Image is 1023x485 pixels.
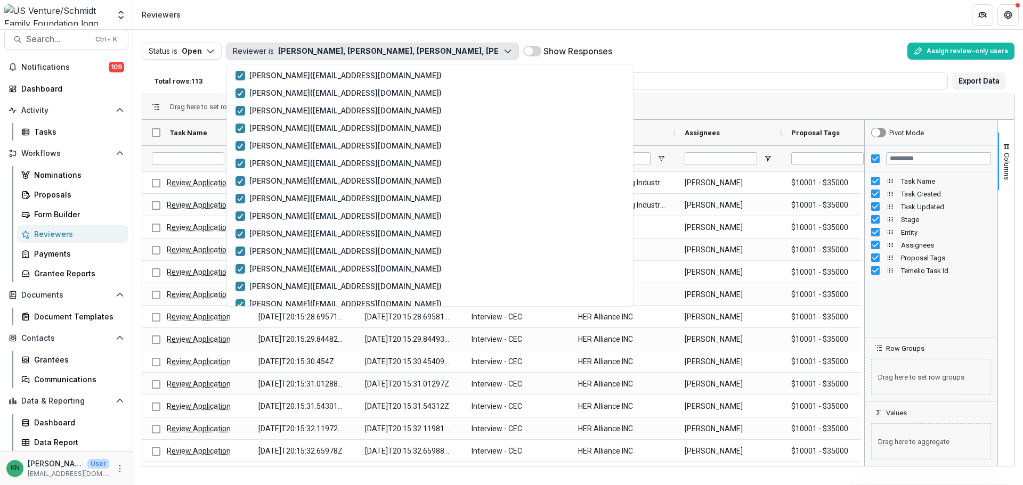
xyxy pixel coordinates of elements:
span: Row Groups [886,344,924,352]
span: Workflows [21,149,111,158]
p: [PERSON_NAME] ( [EMAIL_ADDRESS][DOMAIN_NAME] ) [249,105,442,116]
a: Grantees [17,351,128,368]
span: $10001 - $35000 [791,306,879,328]
button: Search... [4,29,128,50]
span: [PERSON_NAME] [685,306,772,328]
p: [PERSON_NAME] ( [EMAIL_ADDRESS][DOMAIN_NAME] ) [249,193,442,204]
div: Row Groups [865,352,997,401]
span: [PERSON_NAME] [685,328,772,350]
div: Communications [34,374,120,385]
span: [PERSON_NAME] [685,284,772,306]
span: Values [886,409,907,417]
span: Contacts [21,334,111,343]
button: Open Workflows [4,145,128,162]
span: Assignees [901,241,991,249]
span: $10001 - $35000 [791,194,879,216]
span: HER Alliance INC [578,351,665,373]
span: [DATE]T20:15:32.119721Z [258,418,346,440]
span: $10001 - $35000 [791,418,879,440]
a: Document Templates [17,308,128,325]
span: HER Alliance INC [578,306,665,328]
p: [PERSON_NAME] ( [EMAIL_ADDRESS][DOMAIN_NAME] ) [249,298,442,309]
span: [PERSON_NAME] [685,440,772,462]
span: Drag here to aggregate [871,423,991,459]
div: Reviewers [34,228,120,240]
input: Filter Columns Input [886,152,991,165]
div: Tasks [34,126,120,137]
span: $10001 - $35000 [791,261,879,283]
span: [DATE]T20:15:31.01297Z [365,373,452,395]
a: Review Application [167,223,231,232]
span: [PERSON_NAME] [685,194,772,216]
a: Proposals [17,186,128,203]
a: Payments [17,245,128,262]
span: [DATE]T20:15:29.844931Z [365,328,452,350]
div: Row Groups [170,103,256,111]
p: [PERSON_NAME] ( [EMAIL_ADDRESS][DOMAIN_NAME] ) [249,245,442,257]
button: Open entity switcher [113,4,128,26]
span: HER Alliance INC [578,328,665,350]
button: Status isOpen [142,43,222,60]
span: HER Alliance INC [578,396,665,417]
span: Drag here to set row groups [170,103,256,111]
span: [DATE]T20:15:31.543017Z [258,396,346,417]
p: [PERSON_NAME] ( [EMAIL_ADDRESS][DOMAIN_NAME] ) [249,158,442,169]
p: [PERSON_NAME] [28,458,83,469]
button: Open Documents [4,286,128,303]
button: Open Data & Reporting [4,392,128,409]
p: Total rows: 113 [155,77,202,85]
span: [PERSON_NAME] [685,172,772,194]
span: $10001 - $35000 [791,217,879,239]
div: Form Builder [34,209,120,220]
a: Review Application [167,424,231,433]
span: Documents [21,291,111,300]
div: Grantee Reports [34,268,120,279]
button: Reviewer is[PERSON_NAME], [PERSON_NAME], [PERSON_NAME], [PERSON_NAME], [PERSON_NAME], [PERSON_NAM... [226,43,519,60]
span: [DATE]T20:15:31.012881Z [258,373,346,395]
div: Task Name Column [865,175,997,187]
div: Proposal Tags Column [865,251,997,264]
div: Task Created Column [865,187,997,200]
span: [DATE]T20:15:28.695716Z [258,306,346,328]
input: Task Name Filter Input [152,152,224,165]
button: Open Filter Menu [764,154,772,163]
a: Review Application [167,357,231,366]
p: [PERSON_NAME] ( [EMAIL_ADDRESS][DOMAIN_NAME] ) [249,175,442,186]
span: Data & Reporting [21,397,111,406]
div: Data Report [34,437,120,448]
a: Review Application [167,402,231,410]
img: US Venture/Schmidt Family Foundation logo [4,4,109,26]
a: Reviewers [17,225,128,243]
p: [PERSON_NAME] ( [EMAIL_ADDRESS][DOMAIN_NAME] ) [249,228,442,239]
a: Data Report [17,433,128,451]
span: 109 [109,62,124,72]
label: Show Responses [543,45,612,57]
p: [EMAIL_ADDRESS][DOMAIN_NAME] [28,469,109,479]
span: Activity [21,106,111,115]
span: Notifications [21,63,109,72]
button: Open Activity [4,102,128,119]
span: $10001 - $35000 [791,396,879,417]
button: Notifications109 [4,59,128,76]
span: Assignees [685,129,720,137]
div: Ctrl + K [93,34,119,45]
button: Get Help [997,4,1019,26]
span: HER Alliance INC [578,418,665,440]
div: Nominations [34,169,120,180]
div: Pivot Mode [889,129,924,137]
span: Entity [901,228,991,236]
span: Search... [26,34,89,44]
a: Review Application [167,201,231,209]
span: $10001 - $35000 [791,351,879,373]
div: Temelio Task Id Column [865,264,997,277]
div: Entity Column [865,226,997,239]
button: Assign review-only users [907,43,1014,60]
a: Review Application [167,268,231,276]
a: Review Application [167,178,231,187]
p: [PERSON_NAME] ( [EMAIL_ADDRESS][DOMAIN_NAME] ) [249,210,442,221]
span: Interview - CEC [472,306,559,328]
div: Katrina Nelson [11,465,20,472]
div: Document Templates [34,311,120,322]
span: Interview - CEC [472,328,559,350]
span: HER Alliance INC [578,440,665,462]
